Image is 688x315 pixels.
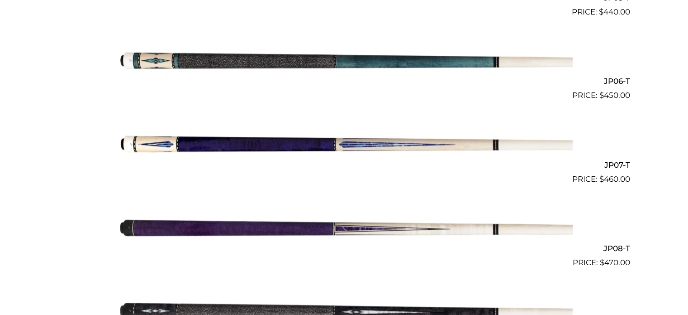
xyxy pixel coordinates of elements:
span: $ [599,91,604,100]
img: JP07-T [116,105,573,181]
a: JP08-T $470.00 [58,189,630,269]
img: JP06-T [116,22,573,98]
h2: JP06-T [58,73,630,90]
span: $ [599,174,604,184]
bdi: 440.00 [599,7,630,16]
h2: JP07-T [58,156,630,173]
bdi: 470.00 [600,258,630,267]
span: $ [599,7,603,16]
span: $ [600,258,604,267]
a: JP06-T $450.00 [58,22,630,102]
bdi: 450.00 [599,91,630,100]
a: JP07-T $460.00 [58,105,630,185]
h2: JP08-T [58,240,630,257]
img: JP08-T [116,189,573,265]
bdi: 460.00 [599,174,630,184]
